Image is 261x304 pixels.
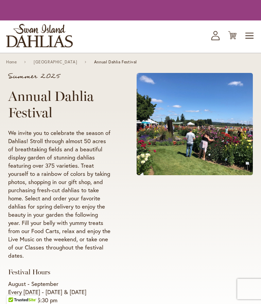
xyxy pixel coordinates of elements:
[34,60,77,64] a: [GEOGRAPHIC_DATA]
[8,268,111,276] h3: Festival Hours
[6,60,17,64] a: Home
[8,129,111,260] p: We invite you to celebrate the season of Dahlias! Stroll through almost 50 acres of breathtaking ...
[8,88,111,121] h1: Annual Dahlia Festival
[94,60,137,64] span: Annual Dahlia Festival
[6,24,73,47] a: store logo
[8,73,111,80] p: Summer 2025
